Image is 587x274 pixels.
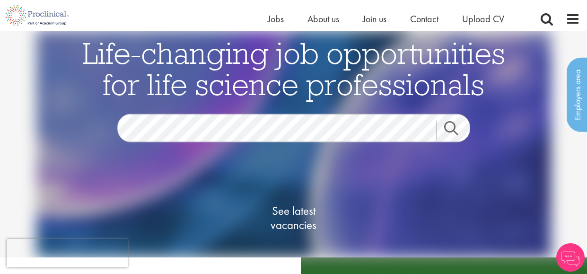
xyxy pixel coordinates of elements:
span: Life-changing job opportunities for life science professionals [82,34,505,103]
img: Chatbot [556,243,585,272]
a: Join us [363,13,386,25]
iframe: reCAPTCHA [7,239,128,267]
img: candidate home [36,31,551,257]
a: Jobs [268,13,284,25]
a: Contact [410,13,438,25]
a: Job search submit button [437,121,477,140]
a: About us [307,13,339,25]
span: See latest vacancies [246,204,341,232]
a: Upload CV [462,13,504,25]
a: See latestvacancies [246,166,341,270]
